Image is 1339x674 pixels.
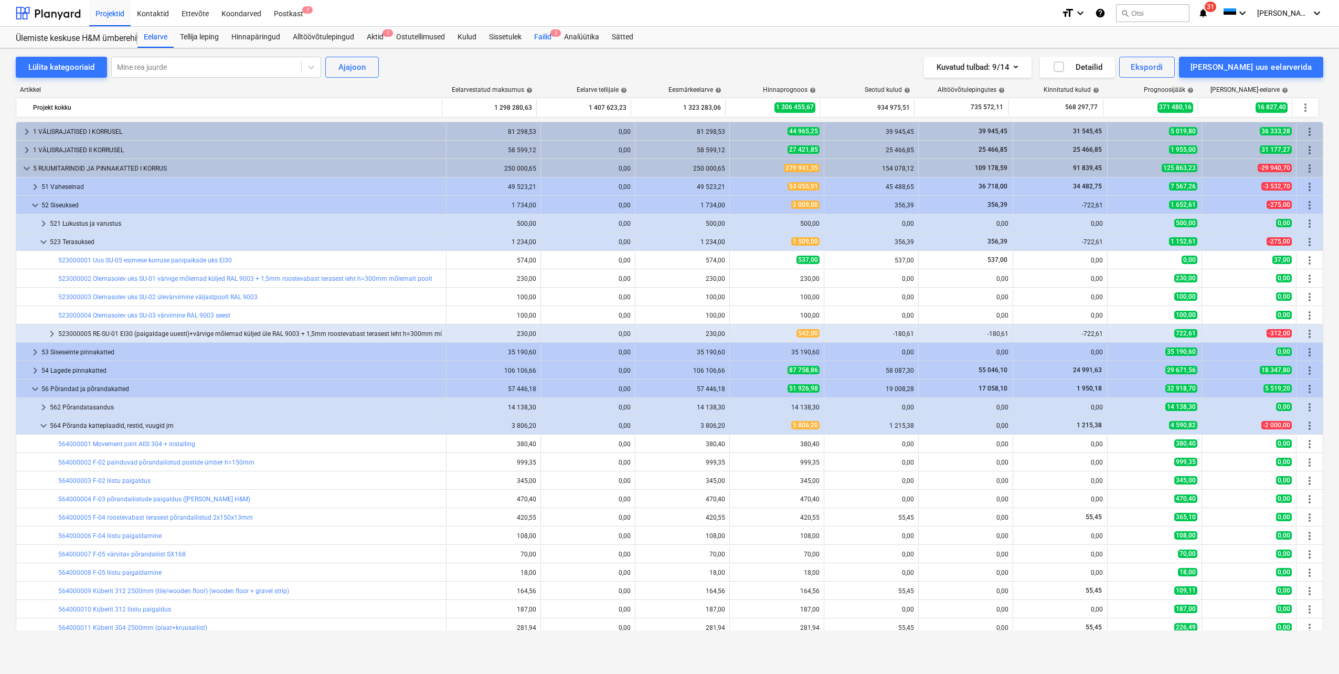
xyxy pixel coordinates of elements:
span: 1 152,61 [1169,237,1197,246]
div: 500,00 [734,220,820,227]
div: 537,00 [828,257,914,264]
div: 574,00 [451,257,536,264]
div: 0,00 [1017,275,1103,282]
a: Failid2 [528,27,558,48]
span: help [807,87,816,93]
div: -180,61 [828,330,914,338]
a: 564000009 Küberit 312 2500mm (tile/wooden floor) (wooden floor + gravel strip) [58,587,289,595]
button: Ajajoon [325,57,379,78]
span: 27 421,85 [788,145,820,154]
span: 1 652,61 [1169,201,1197,209]
div: 35 190,60 [640,349,725,356]
div: 0,00 [545,128,631,135]
span: 51 926,98 [788,384,820,393]
div: 0,00 [828,404,914,411]
span: keyboard_arrow_right [20,144,33,156]
a: Kulud [451,27,483,48]
span: Rohkem tegevusi [1303,199,1316,212]
div: 0,00 [828,293,914,301]
span: 356,39 [986,238,1008,245]
span: Rohkem tegevusi [1303,291,1316,303]
span: Rohkem tegevusi [1303,475,1316,487]
span: help [902,87,910,93]
div: 0,00 [545,146,631,154]
span: Rohkem tegevusi [1303,217,1316,230]
div: Detailid [1053,60,1102,74]
span: Rohkem tegevusi [1303,548,1316,561]
span: 16 827,40 [1256,102,1288,112]
div: 934 975,51 [824,99,910,116]
div: 250 000,65 [640,165,725,172]
div: 523000005 RE-SU-01 EI30 (paigaldage uuesti)+värvige mõlemad küljed üle RAL 9003 + 1,5mm roostevab... [58,325,442,342]
div: 230,00 [451,275,536,282]
span: Rohkem tegevusi [1303,328,1316,340]
div: 100,00 [451,312,536,319]
div: 230,00 [451,330,536,338]
div: 1 323 283,06 [635,99,721,116]
div: 57 446,18 [451,385,536,393]
span: 31 545,45 [1072,128,1103,135]
span: help [524,87,533,93]
span: keyboard_arrow_down [29,383,41,395]
div: 0,00 [923,422,1008,429]
div: Eesmärkeelarve [668,86,721,93]
div: 564 Põranda katteplaadid, restid, vuugid jm [50,417,442,434]
a: 564000005 F-04 roostevabast terasest põrandaliistud 2x150x13mm [58,514,253,521]
span: keyboard_arrow_right [29,181,41,193]
span: 17 058,10 [977,385,1008,392]
div: 100,00 [640,293,725,301]
span: keyboard_arrow_down [37,236,50,248]
div: 1 734,00 [640,202,725,209]
div: 380,40 [451,440,536,448]
span: 380,40 [1174,439,1197,448]
div: 0,00 [923,293,1008,301]
div: 0,00 [545,440,631,448]
div: 58 599,12 [451,146,536,154]
a: 564000006 F-04 liistu paigaldamine [58,532,162,540]
div: 0,00 [545,165,631,172]
div: 523 Terasuksed [50,234,442,250]
span: 4 590,82 [1169,421,1197,429]
span: 537,00 [986,256,1008,264]
div: 154 078,12 [828,165,914,172]
span: 53 055,91 [788,182,820,191]
div: 81 298,53 [640,128,725,135]
span: -2 000,00 [1261,421,1292,429]
span: 1 215,38 [1076,422,1103,429]
span: 1 306 455,67 [774,102,815,112]
div: 1 407 623,23 [541,99,626,116]
div: Eelarvestatud maksumus [452,86,533,93]
div: 106 106,66 [640,367,725,374]
span: keyboard_arrow_right [46,328,58,340]
span: 1 [382,29,393,37]
div: 49 523,21 [640,183,725,191]
div: 58 599,12 [640,146,725,154]
div: Kinnitatud kulud [1044,86,1099,93]
span: Rohkem tegevusi [1303,236,1316,248]
div: 100,00 [734,312,820,319]
div: Hinnaprognoos [763,86,816,93]
span: keyboard_arrow_right [29,364,41,377]
span: Rohkem tegevusi [1303,272,1316,285]
span: 32 918,70 [1165,384,1197,393]
button: Lülita kategooriaid [16,57,107,78]
div: Artikkel [16,86,443,93]
span: 537,00 [796,256,820,264]
span: Rohkem tegevusi [1303,530,1316,542]
span: Rohkem tegevusi [1303,438,1316,450]
div: 1 215,38 [828,422,914,429]
span: 44 965,25 [788,127,820,135]
span: Rohkem tegevusi [1303,383,1316,395]
span: Rohkem tegevusi [1303,346,1316,359]
div: 81 298,53 [451,128,536,135]
div: 0,00 [545,422,631,429]
div: 100,00 [640,312,725,319]
div: 521 Lukustus ja varustus [50,215,442,232]
a: Ostutellimused [390,27,451,48]
span: Rohkem tegevusi [1303,585,1316,597]
span: keyboard_arrow_down [29,199,41,212]
div: 14 138,30 [734,404,820,411]
a: 564000002 F-02 painduvad põrandaliistud postide ümber h=150mm [58,459,254,466]
span: 24 991,63 [1072,366,1103,374]
div: 0,00 [1017,293,1103,301]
